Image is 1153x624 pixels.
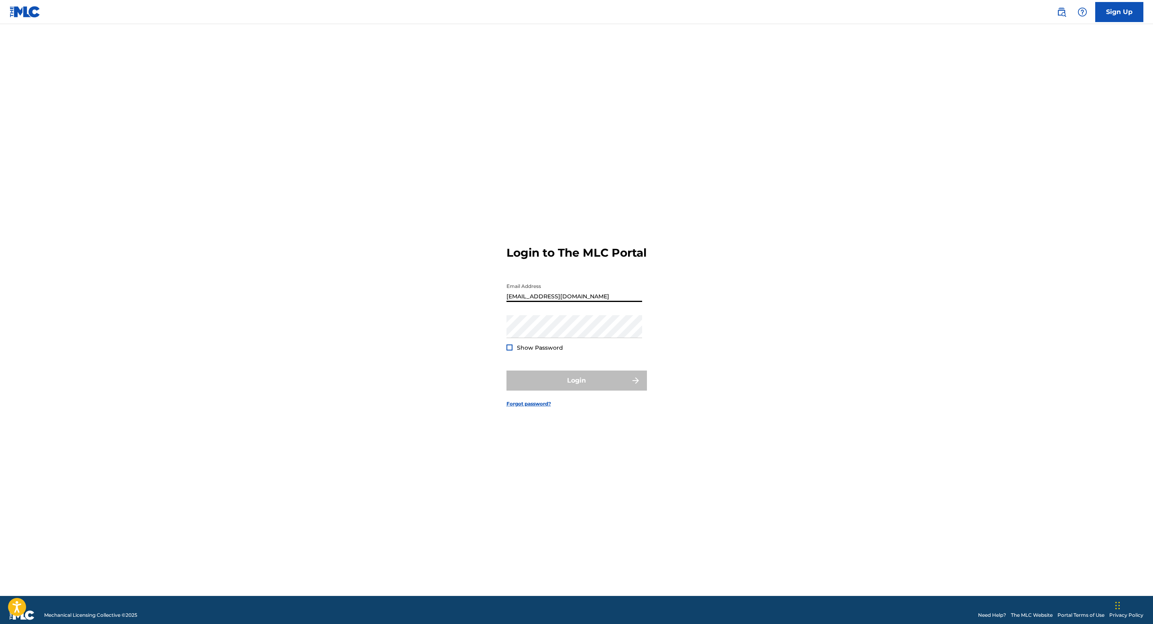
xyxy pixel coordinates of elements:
a: Forgot password? [506,400,551,407]
h3: Login to The MLC Portal [506,246,647,260]
img: logo [10,610,35,620]
a: Need Help? [978,612,1006,619]
a: Portal Terms of Use [1057,612,1104,619]
img: MLC Logo [10,6,41,18]
a: Sign Up [1095,2,1143,22]
img: help [1078,7,1087,17]
div: Drag [1115,594,1120,618]
a: The MLC Website [1011,612,1053,619]
span: Mechanical Licensing Collective © 2025 [44,612,137,619]
a: Privacy Policy [1109,612,1143,619]
iframe: Chat Widget [1113,586,1153,624]
a: Public Search [1053,4,1070,20]
img: search [1057,7,1066,17]
span: Show Password [517,344,563,351]
div: Help [1074,4,1090,20]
